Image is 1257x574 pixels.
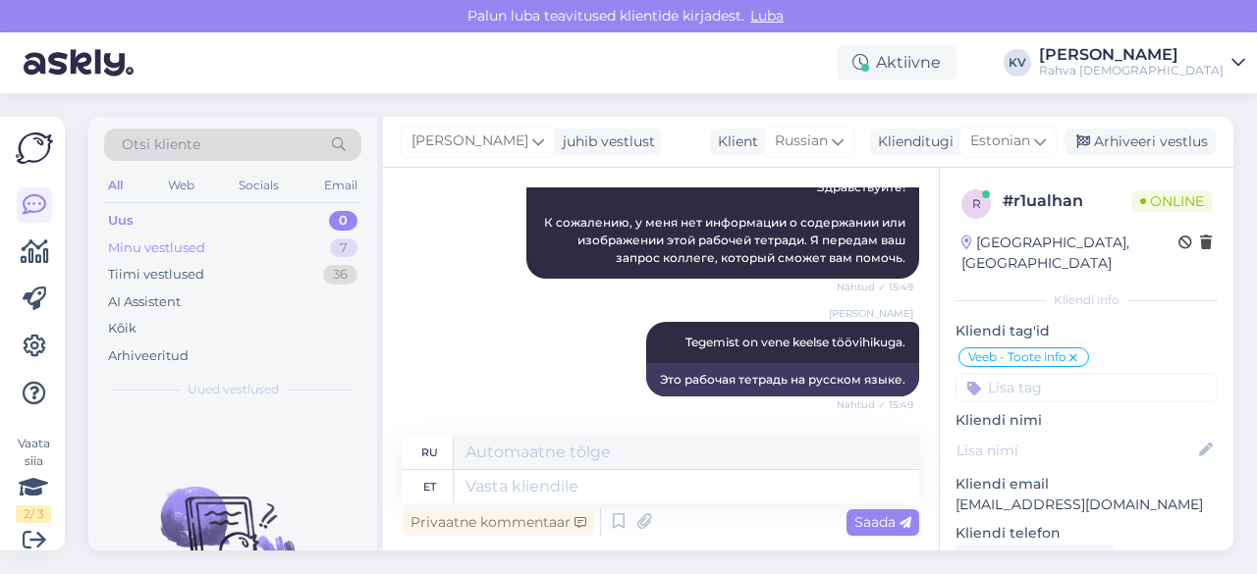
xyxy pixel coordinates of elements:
div: Küsi telefoninumbrit [956,544,1114,570]
div: Uus [108,211,134,231]
div: AI Assistent [108,292,181,312]
div: 7 [330,238,357,258]
div: Arhiveeritud [108,346,189,366]
span: Russian [775,130,828,152]
div: Klient [710,131,758,152]
div: Arhiveeri vestlus [1065,129,1216,155]
span: Estonian [970,130,1030,152]
p: Kliendi email [956,474,1218,495]
span: Здравствуйте! К сожалению, у меня нет информации о содержании или изображении этой рабочей тетрад... [544,180,908,265]
div: 36 [323,265,357,285]
div: ru [421,436,438,469]
div: Kliendi info [956,291,1218,309]
span: Nähtud ✓ 15:49 [837,397,913,412]
a: [PERSON_NAME]Rahva [DEMOGRAPHIC_DATA] [1039,47,1245,78]
span: Otsi kliente [122,134,200,155]
p: Kliendi tag'id [956,321,1218,341]
div: Privaatne kommentaar [403,509,594,536]
div: et [423,470,436,503]
span: [PERSON_NAME] [411,130,528,152]
span: Uued vestlused [188,381,279,398]
div: Email [320,173,361,198]
div: Web [164,173,198,198]
div: Minu vestlused [108,238,205,258]
span: Tegemist on vene keelse töövihikuga. [685,335,905,349]
div: Vaata siia [16,435,51,523]
div: All [104,173,127,198]
span: Luba [744,7,790,25]
p: [EMAIL_ADDRESS][DOMAIN_NAME] [956,495,1218,515]
div: 0 [329,211,357,231]
p: Kliendi nimi [956,410,1218,431]
p: Kliendi telefon [956,523,1218,544]
span: r [972,196,981,211]
div: Aktiivne [837,45,956,80]
div: 2 / 3 [16,505,51,523]
div: Socials [235,173,283,198]
input: Lisa nimi [956,440,1195,461]
span: Saada [854,513,911,531]
div: # r1ualhan [1003,189,1132,213]
div: Kõik [108,319,137,339]
div: Klienditugi [870,131,954,152]
span: Nähtud ✓ 15:49 [837,280,913,294]
div: Это рабочая тетрадь на русском языке. [646,363,919,396]
div: KV [1004,49,1031,77]
span: Online [1132,190,1212,212]
div: juhib vestlust [555,131,655,152]
div: Tiimi vestlused [108,265,204,285]
div: Rahva [DEMOGRAPHIC_DATA] [1039,63,1224,78]
div: [PERSON_NAME] [1039,47,1224,63]
span: [PERSON_NAME] [829,306,913,321]
img: Askly Logo [16,132,53,164]
input: Lisa tag [956,373,1218,402]
span: Veeb - Toote info [968,351,1066,363]
div: [GEOGRAPHIC_DATA], [GEOGRAPHIC_DATA] [961,233,1178,274]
